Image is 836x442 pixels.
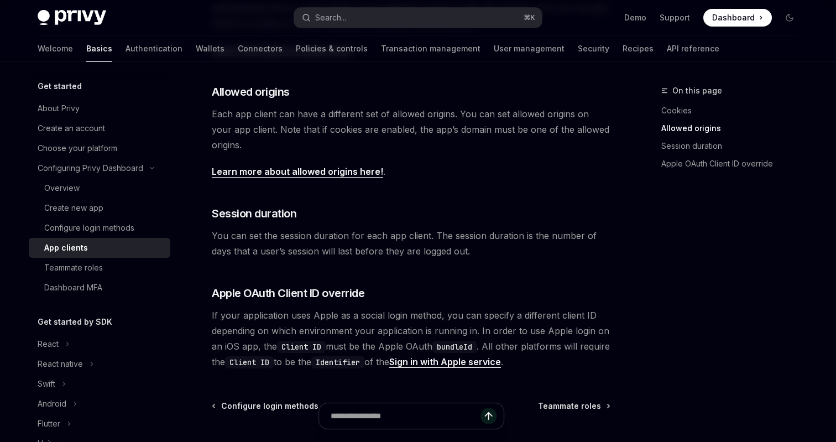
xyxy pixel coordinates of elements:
[703,9,772,27] a: Dashboard
[311,356,364,368] code: Identifier
[212,285,364,301] span: Apple OAuth Client ID override
[29,118,170,138] a: Create an account
[212,106,610,153] span: Each app client can have a different set of allowed origins. You can set allowed origins on your ...
[44,221,134,235] div: Configure login methods
[623,35,654,62] a: Recipes
[221,401,318,412] span: Configure login methods
[29,278,170,298] a: Dashboard MFA
[294,8,542,28] button: Search...⌘K
[38,315,112,329] h5: Get started by SDK
[29,198,170,218] a: Create new app
[38,80,82,93] h5: Get started
[212,206,296,221] span: Session duration
[781,9,798,27] button: Toggle dark mode
[44,201,103,215] div: Create new app
[212,308,610,370] span: If your application uses Apple as a social login method, you can specify a different client ID de...
[44,181,80,195] div: Overview
[389,356,501,368] a: Sign in with Apple service
[38,337,59,351] div: React
[196,35,224,62] a: Wallets
[672,84,722,97] span: On this page
[212,166,383,178] a: Learn more about allowed origins here!
[661,119,807,137] a: Allowed origins
[212,84,290,100] span: Allowed origins
[667,35,719,62] a: API reference
[578,35,609,62] a: Security
[661,102,807,119] a: Cookies
[660,12,690,23] a: Support
[480,408,497,424] button: Send message
[238,35,283,62] a: Connectors
[315,11,346,24] div: Search...
[38,142,117,155] div: Choose your platform
[381,35,480,62] a: Transaction management
[38,35,73,62] a: Welcome
[38,122,105,135] div: Create an account
[661,155,807,173] a: Apple OAuth Client ID override
[296,35,368,62] a: Policies & controls
[212,164,610,179] span: .
[494,35,565,62] a: User management
[524,13,535,22] span: ⌘ K
[225,356,274,368] code: Client ID
[44,281,102,294] div: Dashboard MFA
[44,261,103,274] div: Teammate roles
[277,341,326,353] code: Client ID
[38,397,66,410] div: Android
[212,228,610,259] span: You can set the session duration for each app client. The session duration is the number of days ...
[432,341,477,353] code: bundleId
[538,401,601,412] span: Teammate roles
[38,377,55,391] div: Swift
[38,417,60,430] div: Flutter
[126,35,182,62] a: Authentication
[29,258,170,278] a: Teammate roles
[29,98,170,118] a: About Privy
[538,401,609,412] a: Teammate roles
[38,10,106,25] img: dark logo
[38,357,83,371] div: React native
[213,401,318,412] a: Configure login methods
[712,12,755,23] span: Dashboard
[29,238,170,258] a: App clients
[624,12,646,23] a: Demo
[29,138,170,158] a: Choose your platform
[38,162,143,175] div: Configuring Privy Dashboard
[44,241,88,254] div: App clients
[29,218,170,238] a: Configure login methods
[29,178,170,198] a: Overview
[86,35,112,62] a: Basics
[38,102,80,115] div: About Privy
[661,137,807,155] a: Session duration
